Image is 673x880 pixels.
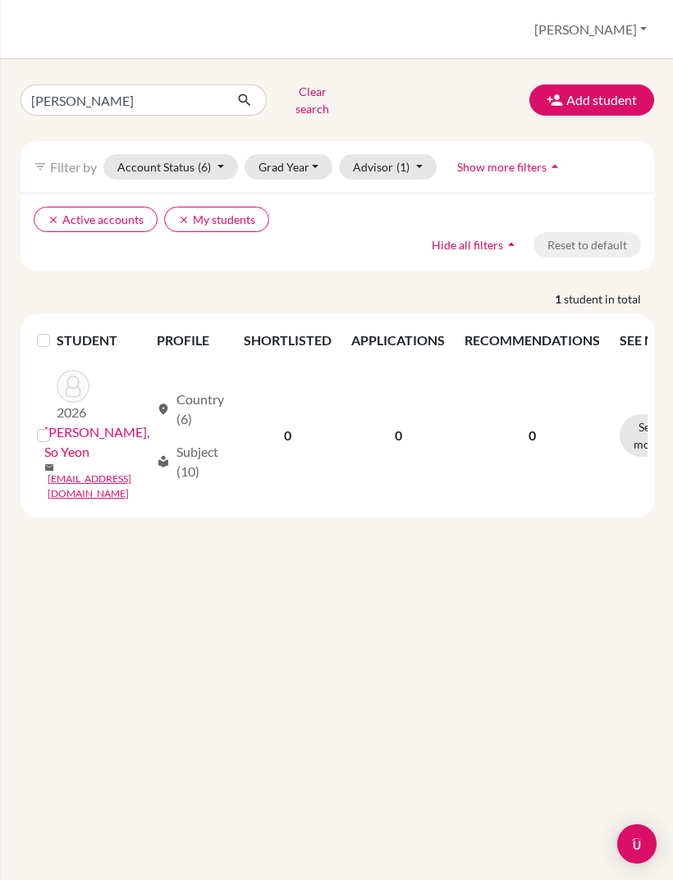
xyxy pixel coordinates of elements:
button: Hide all filtersarrow_drop_up [418,232,533,258]
input: Find student by name... [21,84,224,116]
button: Grad Year [245,154,333,180]
th: RECOMMENDATIONS [455,321,610,360]
th: APPLICATIONS [341,321,455,360]
button: clearActive accounts [34,207,158,232]
div: Subject (10) [157,442,224,481]
strong: 1 [555,290,564,308]
i: clear [178,214,190,226]
a: [EMAIL_ADDRESS][DOMAIN_NAME] [48,472,149,501]
button: Account Status(6) [103,154,238,180]
span: mail [44,463,54,472]
div: Country (6) [157,390,224,429]
span: student in total [564,290,654,308]
a: [PERSON_NAME], So Yeon [44,422,149,462]
span: Hide all filters [432,238,503,252]
button: Reset to default [533,232,641,258]
span: (1) [396,160,410,174]
th: SHORTLISTED [234,321,341,360]
span: Show more filters [457,160,547,174]
i: arrow_drop_up [503,236,520,253]
img: Choi, So Yeon [57,370,89,403]
i: filter_list [34,160,47,173]
span: local_library [157,455,170,468]
th: STUDENT [57,321,147,360]
button: Clear search [267,79,358,121]
button: Show more filtersarrow_drop_up [443,154,577,180]
span: (6) [198,160,211,174]
span: Filter by [50,159,97,175]
td: 0 [341,360,455,511]
th: PROFILE [147,321,234,360]
td: 0 [234,360,341,511]
button: Add student [529,84,654,116]
button: [PERSON_NAME] [527,14,654,45]
div: Open Intercom Messenger [617,824,657,864]
p: 2026 [57,403,89,422]
button: clearMy students [164,207,269,232]
p: 0 [465,426,600,445]
i: arrow_drop_up [547,158,563,175]
span: location_on [157,403,170,416]
i: clear [48,214,59,226]
button: Advisor(1) [339,154,437,180]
